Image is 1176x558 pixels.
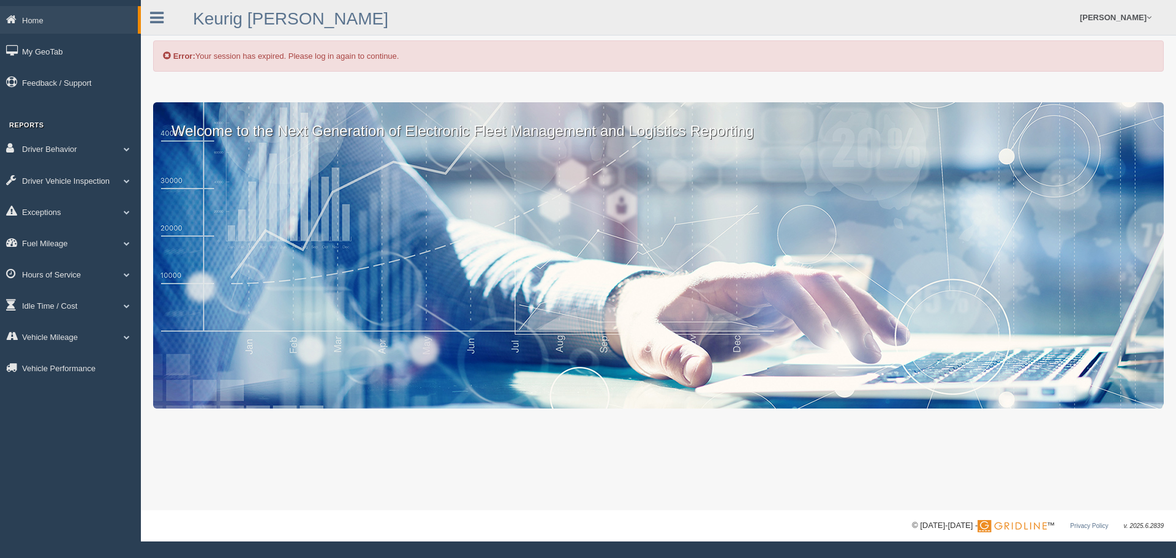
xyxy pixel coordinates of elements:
[1070,522,1108,529] a: Privacy Policy
[193,9,388,28] a: Keurig [PERSON_NAME]
[173,51,195,61] b: Error:
[978,520,1047,532] img: Gridline
[153,102,1164,141] p: Welcome to the Next Generation of Electronic Fleet Management and Logistics Reporting
[912,519,1164,532] div: © [DATE]-[DATE] - ™
[153,40,1164,72] div: Your session has expired. Please log in again to continue.
[1124,522,1164,529] span: v. 2025.6.2839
